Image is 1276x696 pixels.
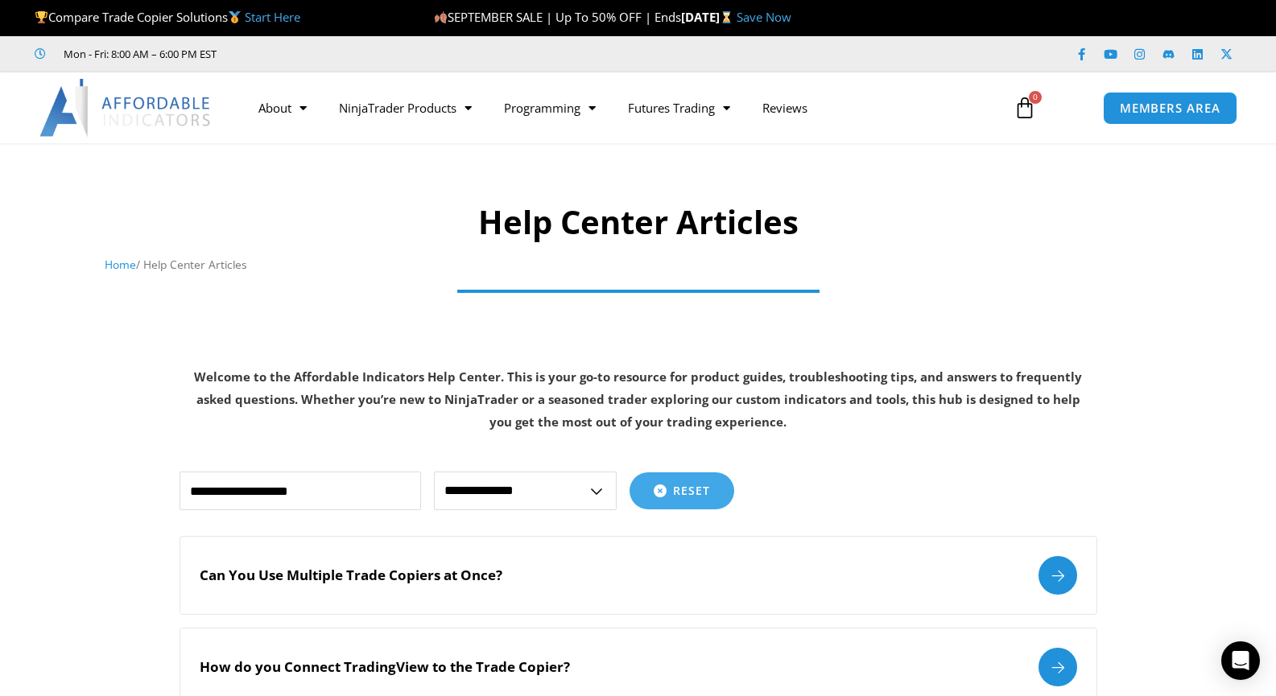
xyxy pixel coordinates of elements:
a: Futures Trading [612,89,746,126]
nav: Breadcrumb [105,254,1171,275]
span: Compare Trade Copier Solutions [35,9,300,25]
div: Open Intercom Messenger [1221,641,1260,680]
a: Home [105,257,136,272]
strong: Welcome to the Affordable Indicators Help Center. This is your go-to resource for product guides,... [194,369,1082,430]
a: MEMBERS AREA [1103,92,1237,125]
iframe: Customer reviews powered by Trustpilot [239,46,481,62]
a: Reviews [746,89,824,126]
span: SEPTEMBER SALE | Up To 50% OFF | Ends [434,9,681,25]
a: Start Here [245,9,300,25]
a: About [242,89,323,126]
a: Can You Use Multiple Trade Copiers at Once? [180,536,1097,615]
a: 0 [989,84,1060,131]
span: MEMBERS AREA [1120,102,1220,114]
nav: Menu [242,89,995,126]
a: Programming [488,89,612,126]
h1: Help Center Articles [105,200,1171,245]
h2: Can You Use Multiple Trade Copiers at Once? [200,566,502,584]
button: Reset [630,472,734,509]
h2: How do you Connect TradingView to the Trade Copier? [200,658,570,676]
span: Mon - Fri: 8:00 AM – 6:00 PM EST [60,44,217,64]
span: Reset [673,485,710,496]
img: 🏆 [35,11,47,23]
a: Save Now [737,9,791,25]
img: 🍂 [435,11,447,23]
span: 0 [1029,91,1042,104]
img: ⌛ [721,11,733,23]
img: 🥇 [229,11,241,23]
img: LogoAI | Affordable Indicators – NinjaTrader [39,79,213,137]
a: NinjaTrader Products [323,89,488,126]
strong: [DATE] [681,9,737,25]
